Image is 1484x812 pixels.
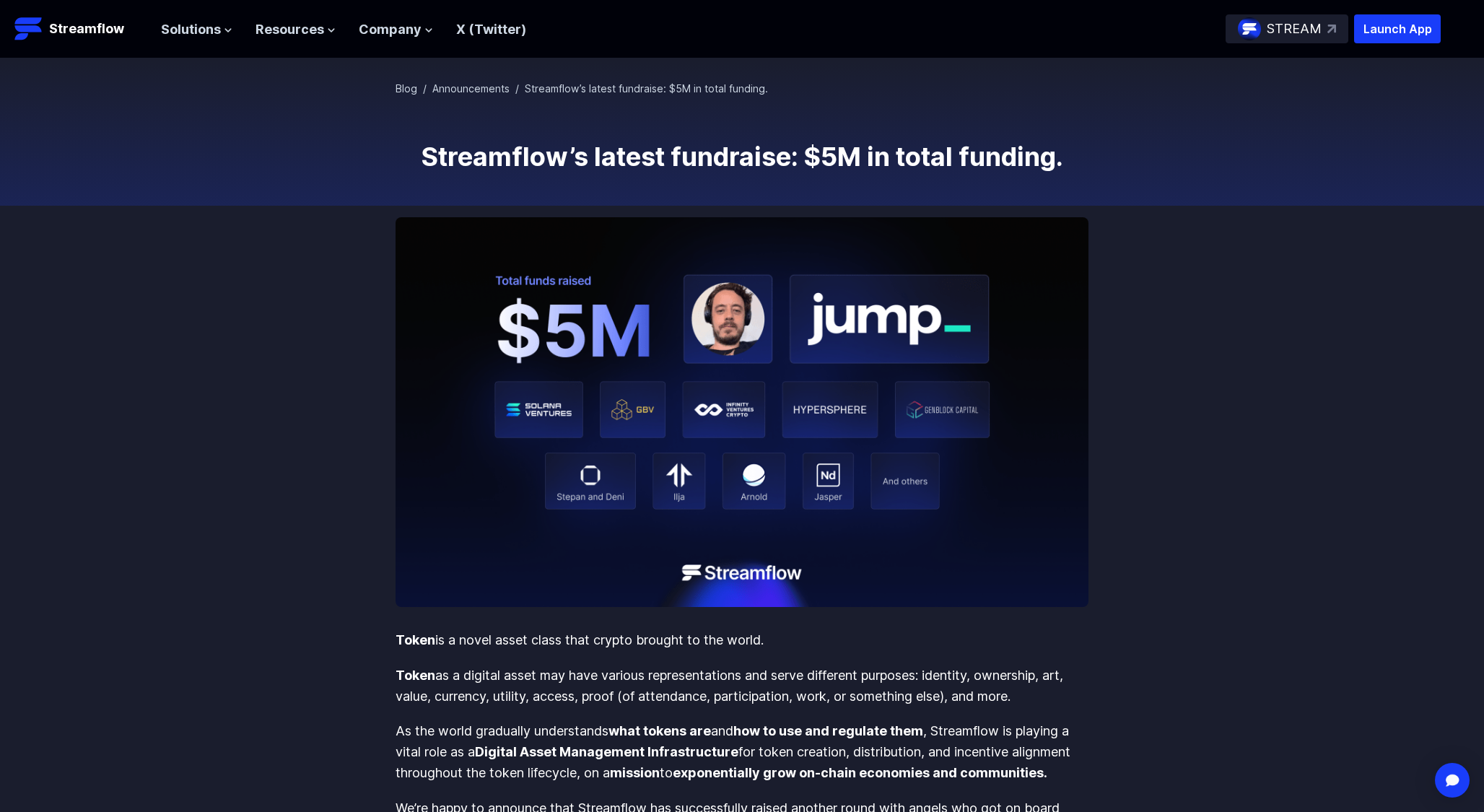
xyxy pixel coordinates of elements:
[256,19,324,40] span: Resources
[396,632,435,647] strong: Token
[396,82,417,95] a: Blog
[608,723,711,738] strong: what tokens are
[1226,14,1348,43] a: STREAM
[396,217,1088,607] img: Streamflow’s latest fundraise: $5M in total funding.
[49,19,124,39] p: Streamflow
[14,14,43,43] img: Streamflow Logo
[1354,14,1441,43] button: Launch App
[396,668,435,683] strong: Token
[1327,25,1336,33] img: top-right-arrow.svg
[423,82,427,95] span: /
[515,82,519,95] span: /
[396,142,1088,171] h1: Streamflow’s latest fundraise: $5M in total funding.
[396,630,1088,651] p: is a novel asset class that crypto brought to the world.
[14,14,147,43] a: Streamflow
[1267,19,1322,40] p: STREAM
[475,744,738,759] strong: Digital Asset Management Infrastructure
[610,765,660,780] strong: mission
[359,19,433,40] button: Company
[396,665,1088,707] p: as a digital asset may have various representations and serve different purposes: identity, owner...
[161,19,232,40] button: Solutions
[359,19,422,40] span: Company
[1238,17,1261,40] img: streamflow-logo-circle.png
[432,82,510,95] a: Announcements
[456,22,526,37] a: X (Twitter)
[161,19,221,40] span: Solutions
[256,19,336,40] button: Resources
[525,82,768,95] span: Streamflow’s latest fundraise: $5M in total funding.
[396,721,1088,783] p: As the world gradually understands and , Streamflow is playing a vital role as a for token creati...
[733,723,923,738] strong: how to use and regulate them
[673,765,1047,780] strong: exponentially grow on-chain economies and communities.
[1435,763,1470,798] div: Open Intercom Messenger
